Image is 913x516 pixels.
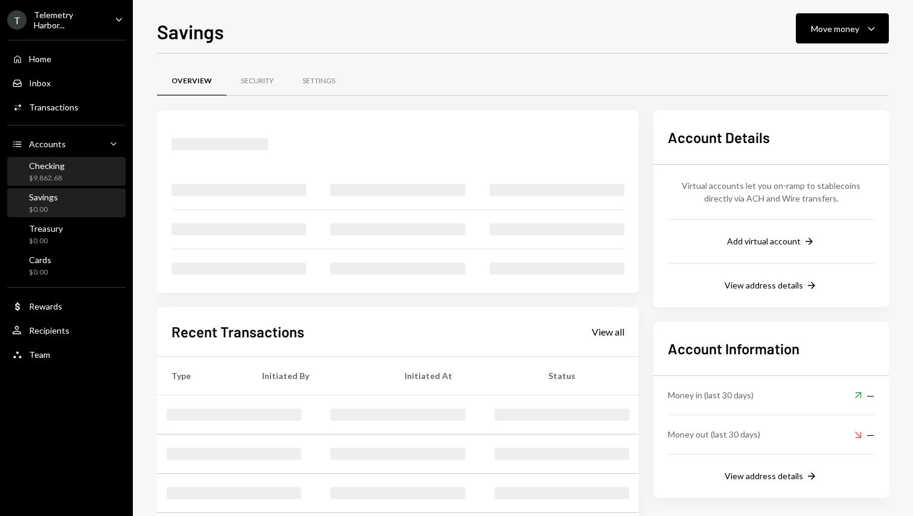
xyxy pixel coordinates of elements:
div: View address details [725,471,803,481]
div: $0.00 [29,236,63,246]
th: Initiated At [390,356,534,395]
button: View address details [725,470,818,483]
div: Money in (last 30 days) [668,389,754,401]
div: — [854,388,874,403]
div: $9,862.68 [29,173,65,183]
a: Savings$0.00 [7,188,126,217]
div: — [854,427,874,442]
div: Move money [811,22,859,35]
div: Security [241,76,274,86]
div: Overview [171,76,212,86]
div: T [7,10,27,30]
div: Savings [29,192,58,202]
a: Transactions [7,96,126,118]
button: Move money [796,13,889,43]
div: Add virtual account [727,236,801,246]
th: Status [534,356,639,395]
button: Add virtual account [727,235,815,249]
th: Type [157,356,248,395]
a: Cards$0.00 [7,251,126,280]
div: Telemetry Harbor... [34,10,105,30]
a: Treasury$0.00 [7,220,126,249]
a: View all [592,325,624,338]
div: $0.00 [29,205,58,215]
div: Recipients [29,325,69,336]
h2: Account Information [668,339,874,358]
h2: Account Details [668,127,874,147]
div: Checking [29,161,65,171]
div: Cards [29,255,51,265]
div: View all [592,326,624,338]
a: Home [7,48,126,69]
a: Checking$9,862.68 [7,157,126,186]
a: Overview [157,66,226,97]
th: Initiated By [248,356,390,395]
div: Treasury [29,223,63,234]
h1: Savings [157,19,224,43]
a: Recipients [7,319,126,341]
h2: Recent Transactions [171,322,304,342]
div: Home [29,54,51,64]
div: $0.00 [29,267,51,278]
div: Rewards [29,301,62,311]
div: Accounts [29,139,66,149]
a: Rewards [7,295,126,317]
div: Virtual accounts let you on-ramp to stablecoins directly via ACH and Wire transfers. [668,179,874,205]
a: Settings [288,66,350,97]
div: Money out (last 30 days) [668,428,760,441]
div: Inbox [29,78,51,88]
a: Accounts [7,133,126,154]
a: Security [226,66,288,97]
div: Transactions [29,102,78,112]
a: Inbox [7,72,126,94]
a: Team [7,343,126,365]
div: View address details [725,280,803,290]
div: Settings [303,76,335,86]
button: View address details [725,279,818,293]
div: Team [29,349,50,360]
